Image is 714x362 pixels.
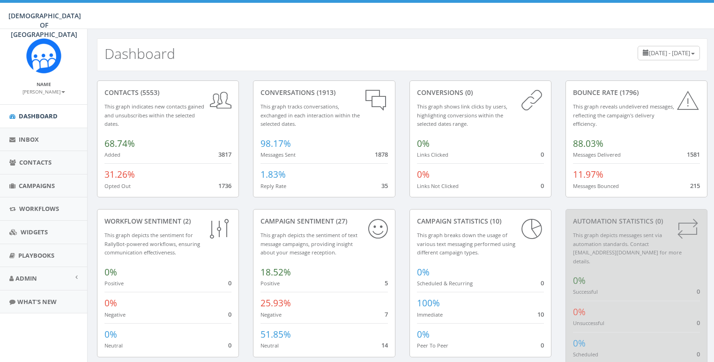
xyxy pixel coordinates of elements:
span: 0% [104,297,117,309]
div: Bounce Rate [573,88,700,97]
span: Widgets [21,228,48,236]
span: 10 [537,310,544,319]
small: Successful [573,288,598,295]
span: 100% [417,297,440,309]
span: [DEMOGRAPHIC_DATA] OF [GEOGRAPHIC_DATA] [8,11,81,39]
a: [PERSON_NAME] [22,87,65,95]
small: Negative [260,311,282,318]
span: Contacts [19,158,52,167]
img: Rally_Corp_Icon.png [26,38,61,73]
span: 0 [697,319,700,327]
span: 51.85% [260,328,291,340]
div: Workflow Sentiment [104,217,231,226]
span: 18.52% [260,266,291,278]
span: 31.26% [104,168,135,181]
small: Neutral [104,342,123,349]
span: 0% [417,168,430,181]
small: Messages Delivered [573,151,621,158]
span: 0 [541,181,544,190]
small: This graph indicates new contacts gained and unsubscribes within the selected dates. [104,103,204,127]
span: 0 [541,150,544,159]
small: Opted Out [104,182,131,189]
span: 0 [228,279,231,287]
small: Scheduled & Recurring [417,280,473,287]
small: Messages Bounced [573,182,619,189]
span: Campaigns [19,181,55,190]
span: (1796) [618,88,639,97]
small: Immediate [417,311,443,318]
span: 14 [381,341,388,349]
small: Added [104,151,120,158]
h2: Dashboard [104,46,175,61]
small: Links Clicked [417,151,448,158]
small: Positive [260,280,280,287]
span: 0% [104,266,117,278]
span: (0) [654,217,663,225]
div: conversions [417,88,544,97]
span: What's New [17,297,57,306]
span: 0% [573,337,586,349]
small: This graph depicts the sentiment of text message campaigns, providing insight about your message ... [260,232,357,256]
small: Unsuccessful [573,319,604,326]
span: 35 [381,181,388,190]
small: This graph tracks conversations, exchanged in each interaction within the selected dates. [260,103,360,127]
small: Name [37,81,51,87]
span: 98.17% [260,138,291,150]
small: Negative [104,311,126,318]
span: Dashboard [19,112,58,120]
div: Campaign Statistics [417,217,544,226]
div: Automation Statistics [573,217,700,226]
span: (1913) [315,88,335,97]
div: conversations [260,88,387,97]
span: 1878 [375,150,388,159]
span: 215 [690,181,700,190]
span: 1.83% [260,168,286,181]
span: 0% [417,138,430,150]
span: (0) [463,88,473,97]
span: 1736 [218,181,231,190]
span: Workflows [19,204,59,213]
small: This graph breaks down the usage of various text messaging performed using different campaign types. [417,232,515,256]
small: Links Not Clicked [417,182,459,189]
small: This graph shows link clicks by users, highlighting conversions within the selected dates range. [417,103,507,127]
span: 0 [697,287,700,296]
div: Campaign Sentiment [260,217,387,226]
span: 0% [573,306,586,318]
span: 0 [228,310,231,319]
div: contacts [104,88,231,97]
span: 5 [385,279,388,287]
span: 11.97% [573,168,603,181]
span: 0 [541,279,544,287]
small: Positive [104,280,124,287]
small: [PERSON_NAME] [22,88,65,95]
span: 68.74% [104,138,135,150]
span: 0% [417,328,430,340]
span: 0% [104,328,117,340]
span: Playbooks [18,251,54,260]
span: 0 [541,341,544,349]
span: (27) [334,217,347,225]
small: This graph depicts the sentiment for RallyBot-powered workflows, ensuring communication effective... [104,232,200,256]
span: 0 [697,350,700,358]
span: 88.03% [573,138,603,150]
span: 3817 [218,150,231,159]
span: Inbox [19,135,39,144]
span: 7 [385,310,388,319]
span: 25.93% [260,297,291,309]
span: (2) [181,217,191,225]
span: (10) [488,217,501,225]
small: Peer To Peer [417,342,448,349]
span: 1581 [687,150,700,159]
small: Reply Rate [260,182,286,189]
span: 0% [417,266,430,278]
small: This graph reveals undelivered messages, reflecting the campaign's delivery efficiency. [573,103,674,127]
small: Neutral [260,342,279,349]
span: 0 [228,341,231,349]
span: Admin [15,274,37,282]
span: [DATE] - [DATE] [649,49,690,57]
small: This graph depicts messages sent via automation standards. Contact [EMAIL_ADDRESS][DOMAIN_NAME] f... [573,232,682,265]
span: 0% [573,275,586,287]
small: Scheduled [573,351,598,358]
small: Messages Sent [260,151,296,158]
span: (5553) [139,88,159,97]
